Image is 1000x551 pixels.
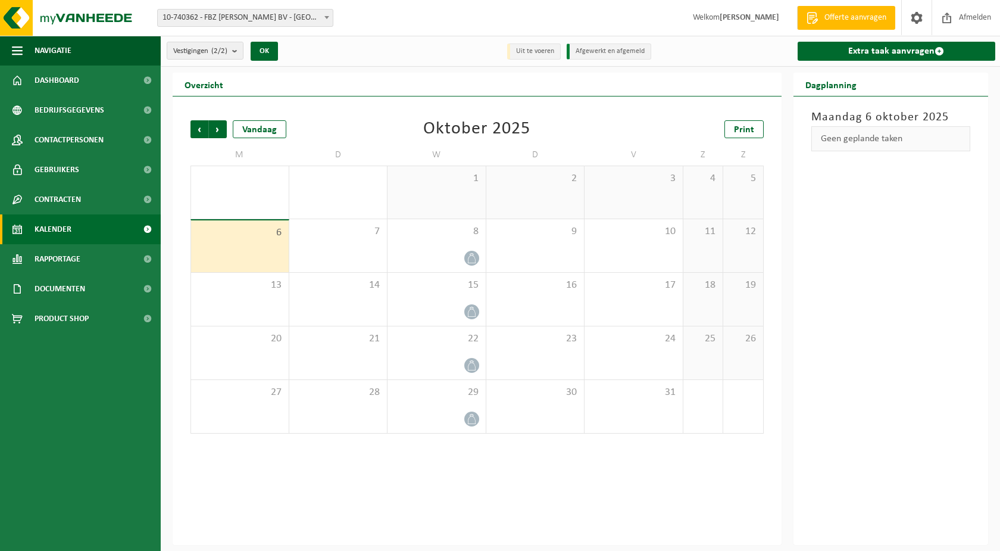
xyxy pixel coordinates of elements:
[423,120,530,138] div: Oktober 2025
[393,279,480,292] span: 15
[793,73,868,96] h2: Dagplanning
[689,172,717,185] span: 4
[724,120,764,138] a: Print
[798,42,996,61] a: Extra taak aanvragen
[190,120,208,138] span: Vorige
[821,12,889,24] span: Offerte aanvragen
[35,36,71,66] span: Navigatie
[211,47,227,55] count: (2/2)
[173,73,235,96] h2: Overzicht
[295,225,382,238] span: 7
[35,244,80,274] span: Rapportage
[729,332,757,345] span: 26
[492,225,579,238] span: 9
[492,279,579,292] span: 16
[492,172,579,185] span: 2
[35,66,79,95] span: Dashboard
[157,9,333,27] span: 10-740362 - FBZ BARTHOLOMEUS BV - TORHOUT
[720,13,779,22] strong: [PERSON_NAME]
[507,43,561,60] li: Uit te voeren
[35,214,71,244] span: Kalender
[35,155,79,185] span: Gebruikers
[295,279,382,292] span: 14
[387,144,486,166] td: W
[35,304,89,334] span: Product Shop
[173,42,227,60] span: Vestigingen
[289,144,388,166] td: D
[35,125,104,155] span: Contactpersonen
[729,172,757,185] span: 5
[393,332,480,345] span: 22
[209,120,227,138] span: Volgende
[590,332,677,345] span: 24
[295,332,382,345] span: 21
[811,108,971,126] h3: Maandag 6 oktober 2025
[723,144,763,166] td: Z
[734,125,754,135] span: Print
[197,332,283,345] span: 20
[35,185,81,214] span: Contracten
[167,42,243,60] button: Vestigingen(2/2)
[689,332,717,345] span: 25
[729,279,757,292] span: 19
[35,274,85,304] span: Documenten
[393,225,480,238] span: 8
[689,279,717,292] span: 18
[585,144,683,166] td: V
[197,226,283,239] span: 6
[158,10,333,26] span: 10-740362 - FBZ BARTHOLOMEUS BV - TORHOUT
[689,225,717,238] span: 11
[590,225,677,238] span: 10
[683,144,723,166] td: Z
[295,386,382,399] span: 28
[197,279,283,292] span: 13
[492,332,579,345] span: 23
[729,225,757,238] span: 12
[492,386,579,399] span: 30
[6,525,199,551] iframe: chat widget
[567,43,651,60] li: Afgewerkt en afgemeld
[797,6,895,30] a: Offerte aanvragen
[393,386,480,399] span: 29
[811,126,971,151] div: Geen geplande taken
[486,144,585,166] td: D
[233,120,286,138] div: Vandaag
[393,172,480,185] span: 1
[590,386,677,399] span: 31
[197,386,283,399] span: 27
[190,144,289,166] td: M
[251,42,278,61] button: OK
[590,172,677,185] span: 3
[590,279,677,292] span: 17
[35,95,104,125] span: Bedrijfsgegevens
